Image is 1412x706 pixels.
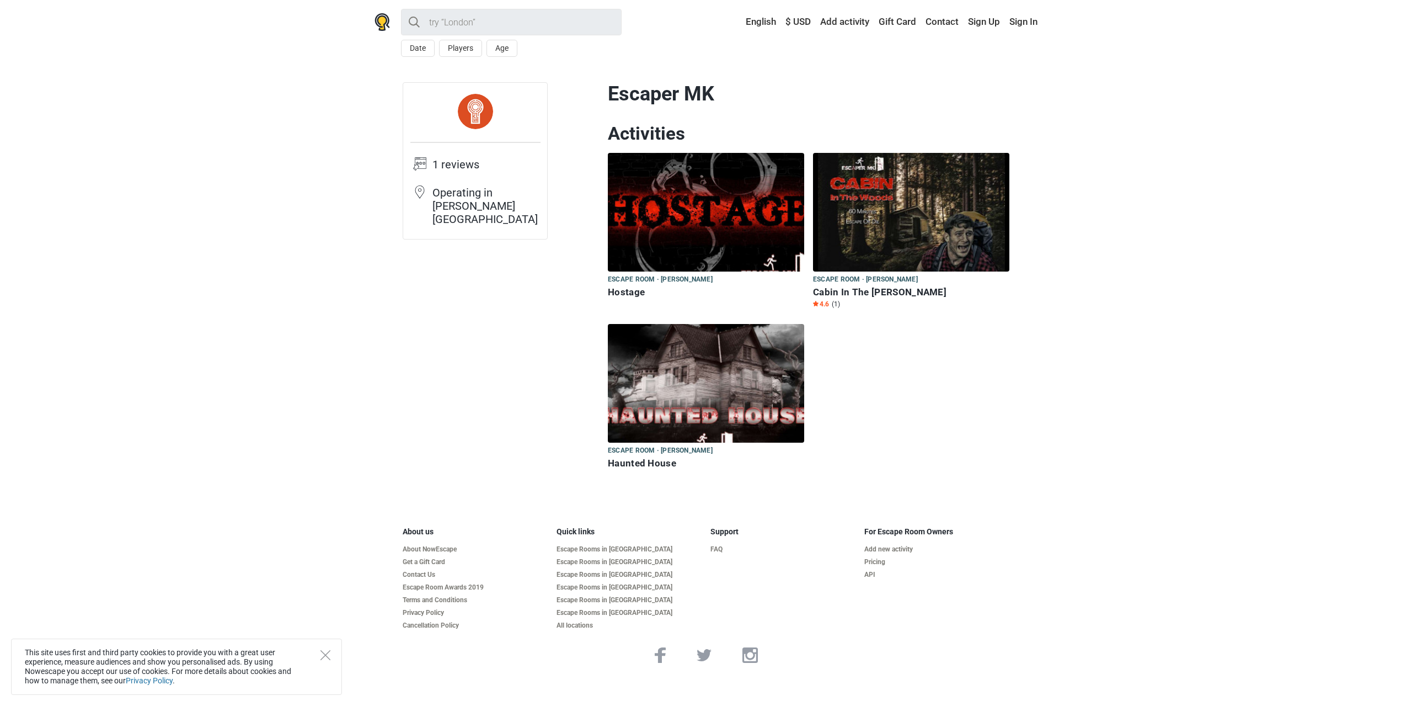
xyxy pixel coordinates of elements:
[557,558,702,566] a: Escape Rooms in [GEOGRAPHIC_DATA]
[864,545,1009,554] a: Add new activity
[608,274,713,286] span: Escape room · [PERSON_NAME]
[876,12,919,32] a: Gift Card
[813,274,918,286] span: Escape room · [PERSON_NAME]
[817,12,872,32] a: Add activity
[608,153,804,272] img: Hostage
[557,609,702,617] a: Escape Rooms in [GEOGRAPHIC_DATA]
[864,558,1009,566] a: Pricing
[439,40,482,57] button: Players
[864,571,1009,579] a: API
[557,571,702,579] a: Escape Rooms in [GEOGRAPHIC_DATA]
[608,324,804,471] a: Haunted House Escape room · [PERSON_NAME] Haunted House
[486,40,517,57] button: Age
[1007,12,1037,32] a: Sign In
[608,153,804,300] a: Hostage Escape room · [PERSON_NAME] Hostage
[710,545,855,554] a: FAQ
[923,12,961,32] a: Contact
[608,82,1009,106] h1: Escaper MK
[608,458,804,469] h6: Haunted House
[608,286,804,298] h6: Hostage
[557,527,702,537] h5: Quick links
[735,12,779,32] a: English
[403,596,548,604] a: Terms and Conditions
[965,12,1003,32] a: Sign Up
[403,571,548,579] a: Contact Us
[432,157,541,185] td: 1 reviews
[608,445,713,457] span: Escape room · [PERSON_NAME]
[608,123,1009,145] h2: Activities
[401,40,435,57] button: Date
[557,583,702,592] a: Escape Rooms in [GEOGRAPHIC_DATA]
[403,583,548,592] a: Escape Room Awards 2019
[403,545,548,554] a: About NowEscape
[783,12,814,32] a: $ USD
[813,300,829,309] span: 4.6
[375,13,390,31] img: Nowescape logo
[126,676,173,685] a: Privacy Policy
[403,622,548,630] a: Cancellation Policy
[710,527,855,537] h5: Support
[738,18,746,26] img: English
[403,609,548,617] a: Privacy Policy
[813,286,1009,298] h6: Cabin In The [PERSON_NAME]
[557,596,702,604] a: Escape Rooms in [GEOGRAPHIC_DATA]
[557,545,702,554] a: Escape Rooms in [GEOGRAPHIC_DATA]
[813,153,1009,272] img: Cabin In The Woods
[832,300,840,309] span: (1)
[11,639,342,695] div: This site uses first and third party cookies to provide you with a great user experience, measure...
[403,527,548,537] h5: About us
[608,324,804,443] img: Haunted House
[320,650,330,660] button: Close
[813,153,1009,311] a: Cabin In The Woods Escape room · [PERSON_NAME] Cabin In The [PERSON_NAME] Star4.6 (1)
[557,622,702,630] a: All locations
[864,527,1009,537] h5: For Escape Room Owners
[432,185,541,232] td: Operating in [PERSON_NAME][GEOGRAPHIC_DATA]
[813,301,819,306] img: Star
[403,558,548,566] a: Get a Gift Card
[401,9,622,35] input: try “London”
